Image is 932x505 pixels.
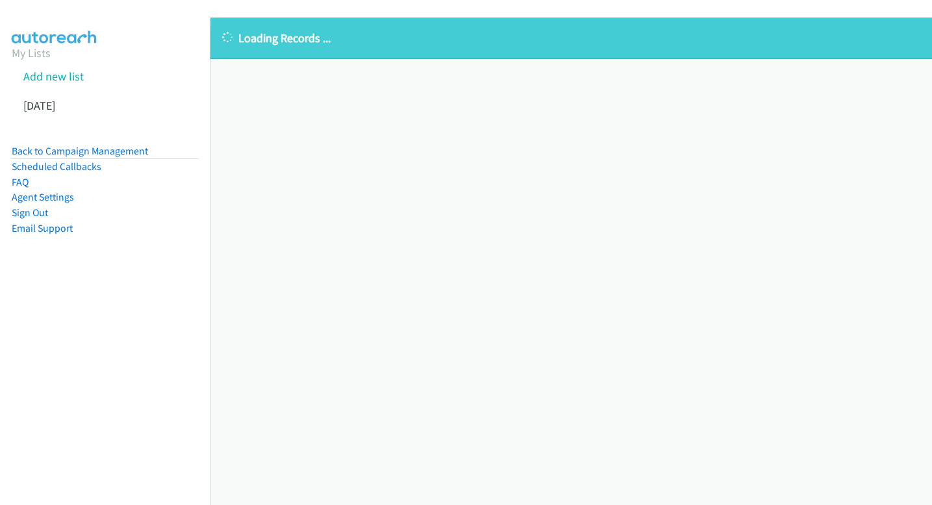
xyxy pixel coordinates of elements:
[12,222,73,234] a: Email Support
[12,45,51,60] a: My Lists
[222,29,920,47] p: Loading Records ...
[12,176,29,188] a: FAQ
[23,69,84,84] a: Add new list
[12,206,48,219] a: Sign Out
[23,98,55,113] a: [DATE]
[12,160,101,173] a: Scheduled Callbacks
[12,191,74,203] a: Agent Settings
[12,145,148,157] a: Back to Campaign Management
